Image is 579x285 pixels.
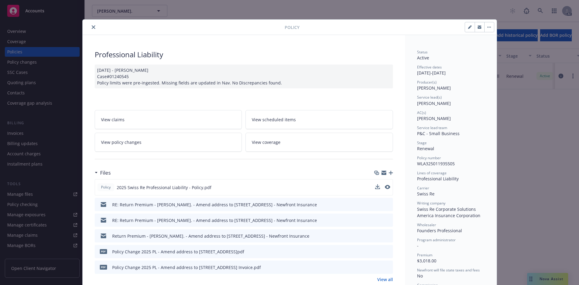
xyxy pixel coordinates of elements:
[375,264,380,271] button: download file
[112,249,244,255] div: Policy Change 2025 PL - Amend address to [STREET_ADDRESS]pdf
[90,24,97,31] button: close
[385,249,391,255] button: preview file
[100,265,107,269] span: pdf
[101,139,141,145] span: View policy changes
[375,184,380,189] button: download file
[417,222,436,227] span: Wholesaler
[417,110,426,115] span: AC(s)
[417,155,441,160] span: Policy number
[417,116,451,121] span: [PERSON_NAME]
[112,201,317,208] div: RE: Return Premium - [PERSON_NAME]. - Amend address to [STREET_ADDRESS] - Newfront Insurance
[245,133,393,152] a: View coverage
[252,139,280,145] span: View coverage
[101,116,125,123] span: View claims
[417,49,428,55] span: Status
[417,100,451,106] span: [PERSON_NAME]
[385,233,391,239] button: preview file
[417,258,436,264] span: $3,018.00
[417,161,455,166] span: WLA325011935505
[245,110,393,129] a: View scheduled items
[385,184,390,191] button: preview file
[417,176,485,182] div: Professional Liability
[385,264,391,271] button: preview file
[417,252,432,258] span: Premium
[417,228,462,233] span: Founders Professional
[375,201,380,208] button: download file
[417,131,460,136] span: P&C - Small Business
[375,217,380,223] button: download file
[417,273,423,279] span: No
[95,133,242,152] a: View policy changes
[417,191,435,197] span: Swiss Re
[95,49,393,60] div: Professional Liability
[100,169,111,177] h3: Files
[417,65,442,70] span: Effective dates
[375,184,380,191] button: download file
[417,146,434,151] span: Renewal
[95,169,111,177] div: Files
[385,217,391,223] button: preview file
[417,206,480,218] span: Swiss Re Corporate Solutions America Insurance Corporation
[417,237,456,242] span: Program administrator
[417,80,437,85] span: Producer(s)
[417,185,429,191] span: Carrier
[285,24,299,30] span: Policy
[117,184,211,191] span: 2025 Swiss Re Professional Liability - Policy.pdf
[375,233,380,239] button: download file
[95,110,242,129] a: View claims
[417,65,485,76] div: [DATE] - [DATE]
[100,185,112,190] span: Policy
[375,249,380,255] button: download file
[100,249,107,254] span: pdf
[417,95,442,100] span: Service lead(s)
[252,116,296,123] span: View scheduled items
[112,264,261,271] div: Policy Change 2025 PL - Amend address to [STREET_ADDRESS] Invoice.pdf
[417,243,419,249] span: -
[417,201,445,206] span: Writing company
[377,276,393,283] a: View all
[417,268,480,273] span: Newfront will file state taxes and fees
[385,185,390,189] button: preview file
[417,125,447,130] span: Service lead team
[95,65,393,88] div: [DATE] - [PERSON_NAME] Case#01240545 Policy limits were pre-ingested. Missing fields are updated ...
[417,140,427,145] span: Stage
[417,170,447,176] span: Lines of coverage
[112,233,309,239] div: Return Premium - [PERSON_NAME]. - Amend address to [STREET_ADDRESS] - Newfront Insurance
[417,85,451,91] span: [PERSON_NAME]
[417,55,429,61] span: Active
[112,217,317,223] div: RE: Return Premium - [PERSON_NAME]. - Amend address to [STREET_ADDRESS] - Newfront Insurance
[385,201,391,208] button: preview file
